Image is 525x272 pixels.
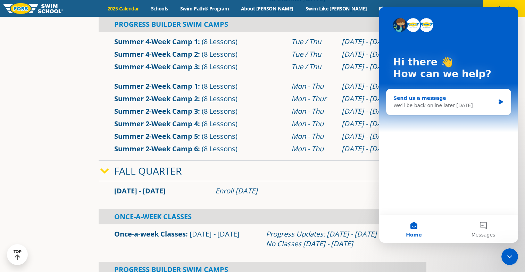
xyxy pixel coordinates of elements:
[114,164,182,177] a: Fall Quarter
[202,62,237,71] span: (8 Lessons)
[202,119,237,128] span: (8 Lessons)
[114,144,198,153] a: Summer 2-Week Camp 6
[99,209,426,224] div: Once-A-Week Classes
[202,144,237,153] span: (8 Lessons)
[266,229,411,249] div: Progress Updates: [DATE] - [DATE] No Classes [DATE] - [DATE]
[291,81,335,91] div: Mon - Thu
[342,37,411,47] div: [DATE] - [DATE]
[342,49,411,59] div: [DATE] - [DATE]
[342,94,411,104] div: [DATE] - [DATE]
[215,186,411,196] div: Enroll [DATE]
[395,5,424,12] a: Careers
[174,5,235,12] a: Swim Path® Program
[145,5,174,12] a: Schools
[114,186,166,195] span: [DATE] - [DATE]
[291,131,335,141] div: Mon - Thu
[114,81,198,91] a: Summer 2-Week Camp 1
[291,62,335,72] div: Tue / Thu
[291,49,335,59] div: Tue / Thu
[114,37,198,46] a: Summer 4-Week Camp 1
[342,81,411,91] div: [DATE] - [DATE]
[202,131,237,141] span: (8 Lessons)
[202,81,237,91] span: (8 Lessons)
[3,3,63,14] img: FOSS Swim School Logo
[99,17,426,32] div: Progress Builder Swim Camps
[291,37,335,47] div: Tue / Thu
[291,144,335,154] div: Mon - Thu
[114,94,198,103] a: Summer 2-Week Camp 2
[342,106,411,116] div: [DATE] - [DATE]
[114,62,198,71] a: Summer 4-Week Camp 3
[114,106,198,116] a: Summer 2-Week Camp 3
[291,119,335,129] div: Mon - Thu
[101,5,145,12] a: 2025 Calendar
[342,144,411,154] div: [DATE] - [DATE]
[379,7,518,243] iframe: Intercom live chat
[291,94,335,104] div: Mon - Thur
[190,229,240,239] span: [DATE] - [DATE]
[114,229,186,239] a: Once-a-week Classes
[202,94,237,103] span: (8 Lessons)
[342,119,411,129] div: [DATE] - [DATE]
[202,106,237,116] span: (8 Lessons)
[202,49,237,59] span: (8 Lessons)
[114,49,198,59] a: Summer 4-Week Camp 2
[14,249,22,260] div: TOP
[342,62,411,72] div: [DATE] - [DATE]
[501,248,518,265] iframe: Intercom live chat
[291,106,335,116] div: Mon - Thu
[202,37,237,46] span: (8 Lessons)
[235,5,300,12] a: About [PERSON_NAME]
[373,5,395,12] a: Blog
[299,5,373,12] a: Swim Like [PERSON_NAME]
[114,119,198,128] a: Summer 2-Week Camp 4
[114,131,198,141] a: Summer 2-Week Camp 5
[342,131,411,141] div: [DATE] - [DATE]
